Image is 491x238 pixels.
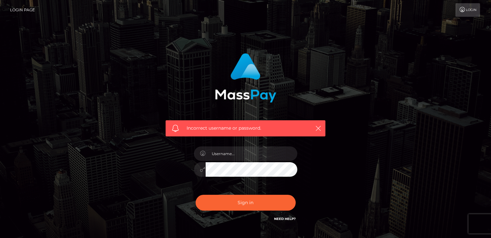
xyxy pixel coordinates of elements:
[196,195,296,211] button: Sign in
[187,125,304,132] span: Incorrect username or password.
[10,3,35,17] a: Login Page
[274,217,296,221] a: Need Help?
[455,3,480,17] a: Login
[206,146,297,161] input: Username...
[215,53,276,103] img: MassPay Login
